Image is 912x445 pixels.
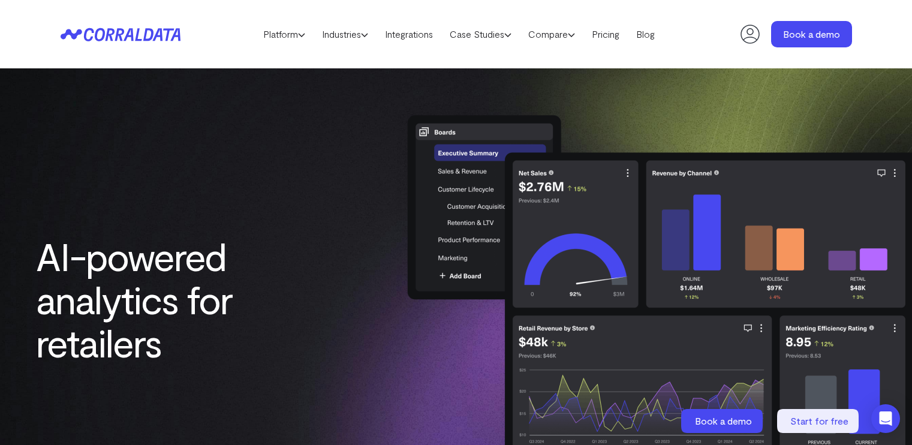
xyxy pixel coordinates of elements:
[695,415,752,426] span: Book a demo
[681,409,765,433] a: Book a demo
[314,25,377,43] a: Industries
[790,415,848,426] span: Start for free
[441,25,520,43] a: Case Studies
[771,21,852,47] a: Book a demo
[36,234,289,364] h1: AI-powered analytics for retailers
[520,25,583,43] a: Compare
[871,404,900,433] div: Open Intercom Messenger
[255,25,314,43] a: Platform
[777,409,861,433] a: Start for free
[377,25,441,43] a: Integrations
[628,25,663,43] a: Blog
[583,25,628,43] a: Pricing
